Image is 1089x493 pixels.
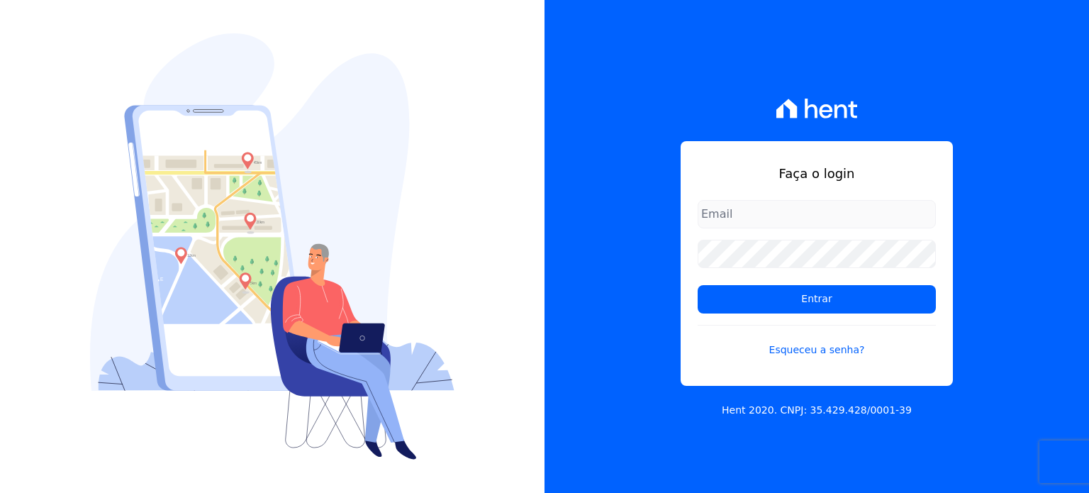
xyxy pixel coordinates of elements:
[698,325,936,358] a: Esqueceu a senha?
[698,200,936,228] input: Email
[698,285,936,314] input: Entrar
[722,403,912,418] p: Hent 2020. CNPJ: 35.429.428/0001-39
[90,33,454,460] img: Login
[698,164,936,183] h1: Faça o login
